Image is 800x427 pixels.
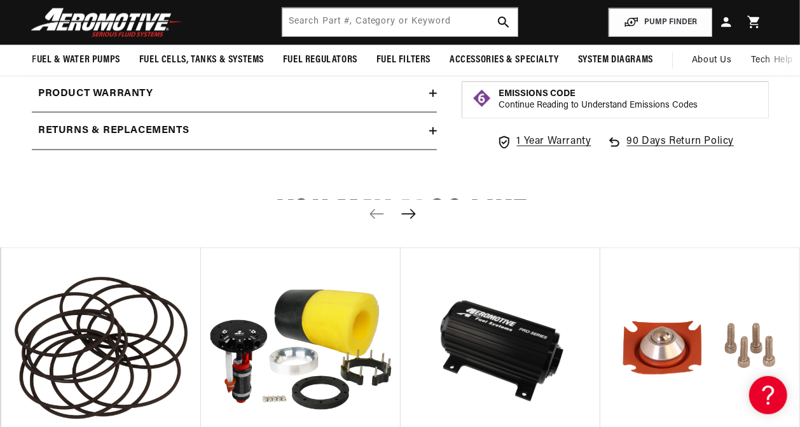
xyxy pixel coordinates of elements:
[130,45,273,75] summary: Fuel Cells, Tanks & Systems
[499,89,576,99] strong: Emissions Code
[38,86,153,102] h2: Product warranty
[38,123,189,139] h2: Returns & replacements
[32,76,437,113] summary: Product warranty
[627,134,734,163] span: 90 Days Return Policy
[27,8,186,38] img: Aeromotive
[607,134,734,163] a: 90 Days Return Policy
[450,53,559,67] span: Accessories & Specialty
[569,45,663,75] summary: System Diagrams
[499,100,698,111] p: Continue Reading to Understand Emissions Codes
[609,8,712,37] button: PUMP FINDER
[499,88,698,111] button: Emissions CodeContinue Reading to Understand Emissions Codes
[367,45,440,75] summary: Fuel Filters
[362,200,390,228] button: Previous slide
[472,88,492,109] img: Emissions code
[440,45,569,75] summary: Accessories & Specialty
[139,53,264,67] span: Fuel Cells, Tanks & Systems
[32,53,120,67] span: Fuel & Water Pumps
[283,53,357,67] span: Fuel Regulators
[282,8,518,36] input: Search by Part Number, Category or Keyword
[273,45,367,75] summary: Fuel Regulators
[490,8,518,36] button: search button
[692,55,732,65] span: About Us
[751,53,793,67] span: Tech Help
[32,113,437,150] summary: Returns & replacements
[682,45,741,76] a: About Us
[497,134,591,150] a: 1 Year Warranty
[394,200,422,228] button: Next slide
[376,53,431,67] span: Fuel Filters
[578,53,653,67] span: System Diagrams
[22,45,130,75] summary: Fuel & Water Pumps
[32,199,768,228] h2: You may also like
[517,134,591,150] span: 1 Year Warranty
